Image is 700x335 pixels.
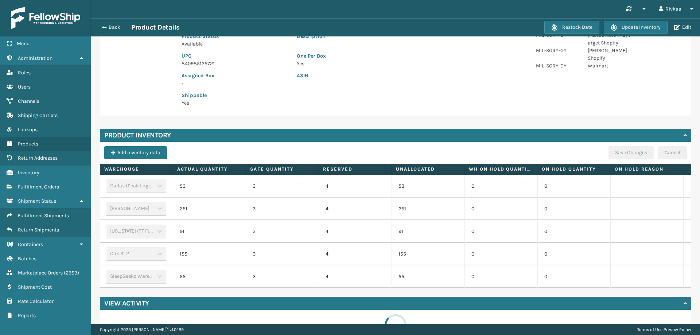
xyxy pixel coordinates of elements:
[392,220,464,243] td: 91
[637,324,691,335] div: |
[182,99,288,107] p: Yes
[464,265,537,288] td: 0
[100,324,184,335] p: Copyright 2023 [PERSON_NAME]™ v 1.0.189
[542,166,606,172] label: On Hold Quantity
[18,227,59,233] span: Return Shipments
[18,270,63,276] span: Marketplace Orders
[392,243,464,265] td: 155
[182,60,288,67] p: 840985125721
[18,70,31,76] span: Roles
[536,47,579,54] p: MIL-SGRY-GY
[182,52,288,60] p: UPC
[173,243,246,265] td: 155
[104,146,167,159] button: Add inventory data
[18,213,69,219] span: Fulfillment Shipments
[18,241,43,248] span: Containers
[18,284,52,290] span: Shipment Cost
[326,273,385,280] p: 4
[637,327,662,332] a: Terms of Use
[469,166,533,172] label: WH On hold quantity
[664,327,691,332] a: Privacy Policy
[182,79,288,87] p: -
[18,141,38,147] span: Products
[396,166,460,172] label: Unallocated
[104,299,149,308] h4: View Activity
[11,7,80,29] img: logo
[672,24,693,31] button: Edit
[246,243,319,265] td: 3
[326,250,385,258] p: 4
[18,312,36,319] span: Reports
[392,198,464,220] td: 251
[326,228,385,235] p: 4
[18,155,58,161] span: Return Addresses
[182,40,288,48] p: Available
[392,265,464,288] td: 55
[173,265,246,288] td: 55
[326,183,385,190] p: 4
[246,198,319,220] td: 3
[326,205,385,213] p: 4
[104,166,168,172] label: Warehouse
[173,198,246,220] td: 251
[18,198,56,204] span: Shipment Status
[18,184,59,190] span: Fulfillment Orders
[588,31,631,47] p: [PERSON_NAME] Target Shopify
[588,47,631,62] p: [PERSON_NAME] Shopify
[464,198,537,220] td: 0
[18,112,58,118] span: Shipping Carriers
[537,220,610,243] td: 0
[18,298,54,304] span: Rate Calculator
[250,166,314,172] label: Safe Quantity
[246,265,319,288] td: 3
[173,175,246,198] td: 53
[536,62,579,70] p: MIL-SGRY-GY
[182,91,288,99] p: Shippable
[544,21,599,34] button: Restock Date
[18,98,39,104] span: Channels
[392,175,464,198] td: 53
[104,131,171,140] h4: Product Inventory
[131,23,180,32] h3: Product Details
[464,220,537,243] td: 0
[246,220,319,243] td: 3
[182,72,288,79] p: Assigned Box
[18,256,36,262] span: Batches
[173,220,246,243] td: 91
[323,166,387,172] label: Reserved
[18,84,31,90] span: Users
[246,175,319,198] td: 3
[537,265,610,288] td: 0
[537,243,610,265] td: 0
[17,40,30,47] span: Menu
[615,166,678,172] label: On Hold Reason
[18,126,38,133] span: Lookups
[464,243,537,265] td: 0
[64,270,79,276] span: ( 2959 )
[297,72,518,79] p: ASIN
[608,146,654,159] button: Save Changes
[588,62,631,70] p: Walmart
[297,52,518,60] p: One Per Box
[464,175,537,198] td: 0
[604,21,668,34] button: Update Inventory
[297,60,518,67] p: Yes
[658,146,687,159] button: Cancel
[537,175,610,198] td: 0
[98,24,131,31] button: Back
[537,198,610,220] td: 0
[18,170,39,176] span: Inventory
[177,166,241,172] label: Actual Quantity
[18,55,52,61] span: Administration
